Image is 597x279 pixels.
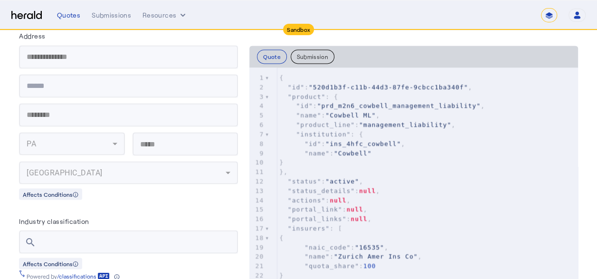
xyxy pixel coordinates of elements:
[249,158,265,167] div: 10
[309,84,468,91] span: "520d1b3f-c11b-44d3-87fe-9cbcc1ba340f"
[249,111,265,120] div: 5
[142,10,188,20] button: Resources dropdown menu
[279,150,371,157] span: :
[346,206,363,213] span: null
[304,244,351,251] span: "naic_code"
[249,177,265,186] div: 12
[279,215,371,222] span: : ,
[334,253,418,260] span: "Zurich Amer Ins Co"
[359,121,451,128] span: "management_liability"
[283,24,314,35] div: Sandbox
[288,84,304,91] span: "id"
[296,112,322,119] span: "name"
[279,253,422,260] span: : ,
[325,178,359,185] span: "active"
[257,49,287,64] button: Quote
[279,121,455,128] span: : ,
[249,252,265,261] div: 20
[279,178,363,185] span: : ,
[288,206,342,213] span: "portal_link"
[249,167,265,177] div: 11
[249,196,265,205] div: 14
[363,262,376,269] span: 100
[249,92,265,102] div: 3
[296,121,355,128] span: "product_line"
[249,101,265,111] div: 4
[249,83,265,92] div: 2
[19,32,46,40] label: Address
[325,112,376,119] span: "Cowbell ML"
[249,130,265,139] div: 7
[304,150,330,157] span: "name"
[57,10,80,20] div: Quotes
[304,140,321,147] span: "id"
[288,197,325,204] span: "actions"
[249,186,265,196] div: 13
[279,272,284,279] span: }
[325,140,401,147] span: "ins_4hfc_cowbell"
[288,93,325,100] span: "product"
[279,140,405,147] span: : ,
[249,139,265,149] div: 8
[317,102,481,109] span: "prd_m2n6_cowbell_management_liability"
[279,244,389,251] span: : ,
[355,244,384,251] span: "16535"
[279,197,351,204] span: : ,
[279,112,380,119] span: : ,
[296,131,351,138] span: "institution"
[249,214,265,224] div: 16
[279,84,472,91] span: : ,
[334,150,371,157] span: "Cowbell"
[279,102,485,109] span: : ,
[304,253,330,260] span: "name"
[249,224,265,233] div: 17
[288,178,322,185] span: "status"
[330,197,346,204] span: null
[351,215,367,222] span: null
[288,215,347,222] span: "portal_links"
[249,120,265,130] div: 6
[288,225,330,232] span: "insurers"
[279,187,380,194] span: : ,
[279,159,284,166] span: }
[279,168,288,175] span: },
[279,262,376,269] span: :
[249,243,265,252] div: 19
[279,234,284,241] span: {
[249,205,265,214] div: 15
[279,74,284,81] span: {
[92,10,131,20] div: Submissions
[11,11,42,20] img: Herald Logo
[359,187,376,194] span: null
[249,149,265,158] div: 9
[279,131,363,138] span: : {
[19,217,89,225] label: Industry classification
[249,261,265,271] div: 21
[296,102,313,109] span: "id"
[279,93,338,100] span: : {
[19,236,42,248] mat-icon: search
[291,49,334,64] button: Submission
[288,187,355,194] span: "status_details"
[304,262,359,269] span: "quota_share"
[19,258,82,269] div: Affects Conditions
[249,73,265,83] div: 1
[19,188,82,200] div: Affects Conditions
[249,233,265,243] div: 18
[279,206,367,213] span: : ,
[279,225,342,232] span: : [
